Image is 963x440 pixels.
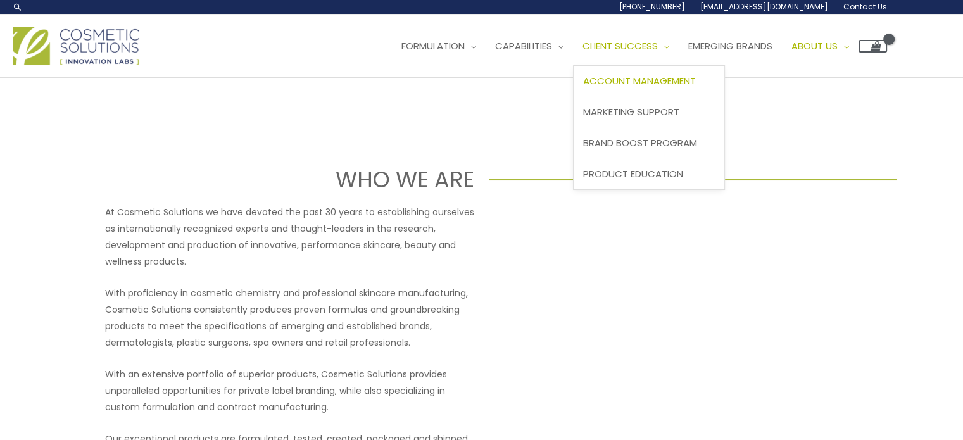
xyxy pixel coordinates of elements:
[583,74,696,87] span: Account Management
[105,285,474,351] p: With proficiency in cosmetic chemistry and professional skincare manufacturing, Cosmetic Solution...
[582,39,658,53] span: Client Success
[583,167,683,180] span: Product Education
[782,27,859,65] a: About Us
[105,204,474,270] p: At Cosmetic Solutions we have devoted the past 30 years to establishing ourselves as internationa...
[13,2,23,12] a: Search icon link
[574,97,724,128] a: Marketing Support
[401,39,465,53] span: Formulation
[688,39,772,53] span: Emerging Brands
[679,27,782,65] a: Emerging Brands
[573,27,679,65] a: Client Success
[13,27,139,65] img: Cosmetic Solutions Logo
[574,127,724,158] a: Brand Boost Program
[495,39,552,53] span: Capabilities
[489,204,859,412] iframe: Get to know Cosmetic Solutions Private Label Skin Care
[66,164,474,195] h1: WHO WE ARE
[843,1,887,12] span: Contact Us
[583,105,679,118] span: Marketing Support
[392,27,486,65] a: Formulation
[859,40,887,53] a: View Shopping Cart, empty
[382,27,887,65] nav: Site Navigation
[486,27,573,65] a: Capabilities
[574,66,724,97] a: Account Management
[583,136,697,149] span: Brand Boost Program
[105,366,474,415] p: With an extensive portfolio of superior products, Cosmetic Solutions provides unparalleled opport...
[700,1,828,12] span: [EMAIL_ADDRESS][DOMAIN_NAME]
[791,39,838,53] span: About Us
[574,158,724,189] a: Product Education
[619,1,685,12] span: [PHONE_NUMBER]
